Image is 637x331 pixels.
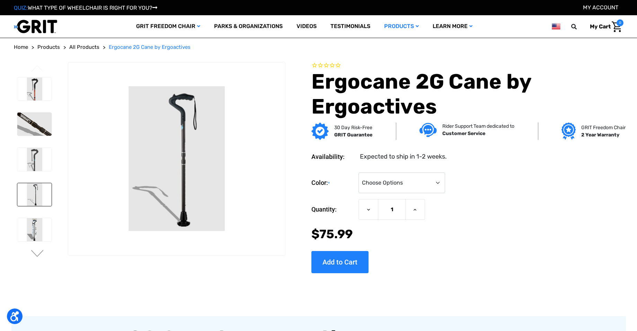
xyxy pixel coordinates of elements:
[311,251,369,273] input: Add to Cart
[37,43,60,51] a: Products
[17,218,52,241] img: Ergocane 2G Cane by Ergoactives
[442,123,514,130] p: Rider Support Team dedicated to
[617,19,623,26] span: 0
[311,62,623,70] span: Rated 0.0 out of 5 stars 0 reviews
[14,5,28,11] span: QUIZ:
[17,113,52,136] img: Ergocane 2G Cane by Ergoactives
[542,286,634,319] iframe: Tidio Chat
[426,15,479,38] a: Learn More
[109,44,191,50] span: Ergocane 2G Cane by Ergoactives
[311,123,329,140] img: GRIT Guarantee
[419,123,437,137] img: Customer service
[14,19,57,34] img: GRIT All-Terrain Wheelchair and Mobility Equipment
[37,44,60,50] span: Products
[561,123,576,140] img: Grit freedom
[17,78,52,101] img: Ergocane 2G Cane by Ergoactives
[69,43,99,51] a: All Products
[311,69,623,119] h1: Ergocane 2G Cane by Ergoactives
[109,43,191,51] a: Ergocane 2G Cane by Ergoactives
[311,227,353,241] span: $75.99
[30,250,45,258] button: Go to slide 2 of 3
[442,131,485,136] strong: Customer Service
[324,15,377,38] a: Testimonials
[311,152,355,161] dt: Availability:
[583,4,618,11] a: Account
[552,22,560,31] img: us.png
[129,15,207,38] a: GRIT Freedom Chair
[68,86,285,231] img: Ergocane 2G Cane by Ergoactives
[334,132,372,138] strong: GRIT Guarantee
[14,43,623,51] nav: Breadcrumb
[69,44,99,50] span: All Products
[612,21,622,32] img: Cart
[17,183,52,206] img: Ergocane 2G Cane by Ergoactives
[360,152,447,161] dd: Expected to ship in 1-2 weeks.
[334,124,372,131] p: 30 Day Risk-Free
[311,172,355,194] label: Color:
[377,15,426,38] a: Products
[14,43,28,51] a: Home
[290,15,324,38] a: Videos
[311,199,355,220] label: Quantity:
[581,124,626,131] p: GRIT Freedom Chair
[30,65,45,73] button: Go to slide 3 of 3
[585,19,623,34] a: Cart with 0 items
[17,148,52,171] img: Ergocane 2G Cane by Ergoactives
[207,15,290,38] a: Parks & Organizations
[14,5,157,11] a: QUIZ:WHAT TYPE OF WHEELCHAIR IS RIGHT FOR YOU?
[14,44,28,50] span: Home
[581,132,619,138] strong: 2 Year Warranty
[590,23,611,30] span: My Cart
[574,19,585,34] input: Search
